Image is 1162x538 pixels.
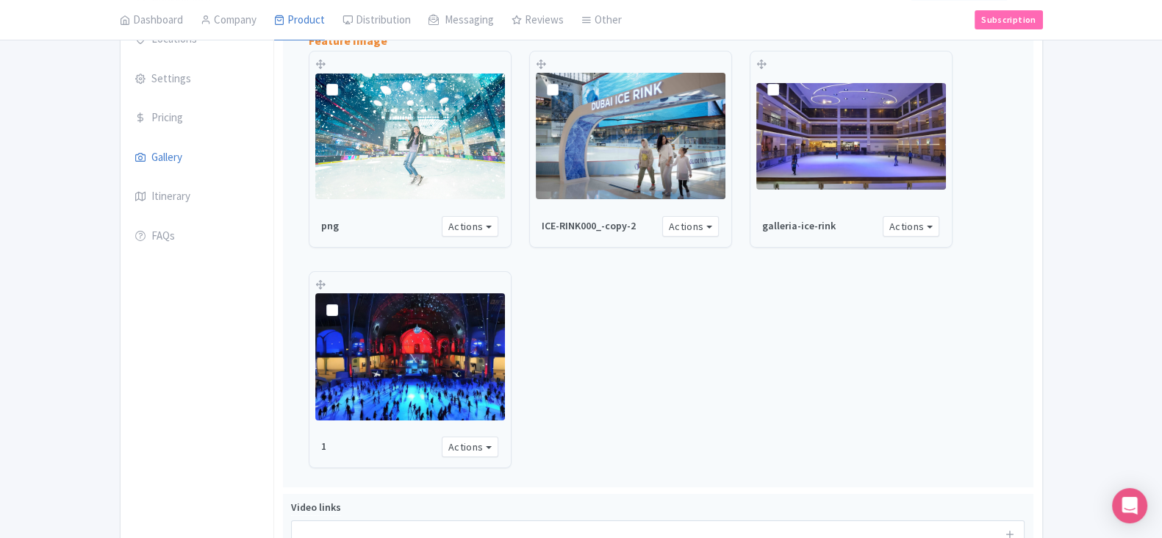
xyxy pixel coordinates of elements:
[315,218,442,234] div: png
[883,216,940,237] button: Actions
[315,73,505,200] img: 1900x1266px 3.65 MB
[121,59,273,100] a: Settings
[756,83,946,190] img: 1280x720px 0.08 MB
[662,216,720,237] button: Actions
[1112,488,1147,523] div: Open Intercom Messenger
[121,216,273,257] a: FAQs
[315,439,442,454] div: 1
[121,137,273,179] a: Gallery
[121,98,273,139] a: Pricing
[442,216,499,237] button: Actions
[121,176,273,218] a: Itinerary
[442,437,499,458] button: Actions
[536,73,725,199] img: 8256x5504px 1.84 MB
[309,35,387,48] h5: Feature Image
[975,10,1042,29] a: Subscription
[756,218,883,234] div: galleria-ice-rink
[291,501,341,514] span: Video links
[536,218,662,234] div: ICE-RINK000_-copy-2
[315,293,505,420] img: 1280x856px 0.18 MB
